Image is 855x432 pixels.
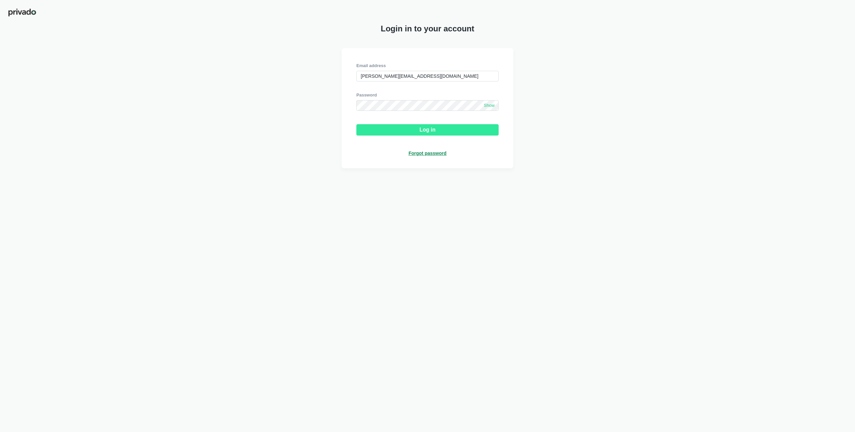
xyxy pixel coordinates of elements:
span: Login in to your account [381,24,474,33]
span: Show [484,103,495,109]
img: privado-logo [8,8,36,17]
button: Log in [356,124,499,136]
a: Forgot password [408,150,447,156]
div: Email address [356,63,499,69]
div: Log in [419,127,436,133]
div: Password [356,92,499,98]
